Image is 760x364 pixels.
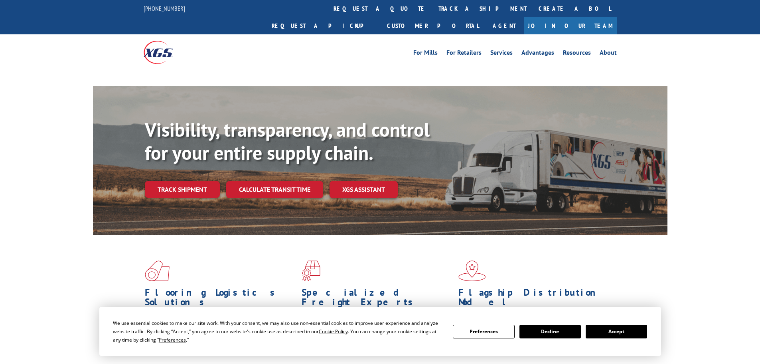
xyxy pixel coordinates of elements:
[330,181,398,198] a: XGS ASSISTANT
[319,328,348,335] span: Cookie Policy
[99,307,661,356] div: Cookie Consent Prompt
[113,319,443,344] div: We use essential cookies to make our site work. With your consent, we may also use non-essential ...
[519,325,581,338] button: Decline
[453,325,514,338] button: Preferences
[413,50,438,58] a: For Mills
[458,261,486,281] img: xgs-icon-flagship-distribution-model-red
[485,17,524,34] a: Agent
[145,181,220,198] a: Track shipment
[586,325,647,338] button: Accept
[490,50,513,58] a: Services
[563,50,591,58] a: Resources
[600,50,617,58] a: About
[458,288,609,311] h1: Flagship Distribution Model
[266,17,381,34] a: Request a pickup
[302,288,452,311] h1: Specialized Freight Experts
[144,4,185,12] a: [PHONE_NUMBER]
[302,261,320,281] img: xgs-icon-focused-on-flooring-red
[145,288,296,311] h1: Flooring Logistics Solutions
[381,17,485,34] a: Customer Portal
[226,181,323,198] a: Calculate transit time
[524,17,617,34] a: Join Our Team
[521,50,554,58] a: Advantages
[145,261,170,281] img: xgs-icon-total-supply-chain-intelligence-red
[446,50,482,58] a: For Retailers
[159,336,186,343] span: Preferences
[145,117,430,165] b: Visibility, transparency, and control for your entire supply chain.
